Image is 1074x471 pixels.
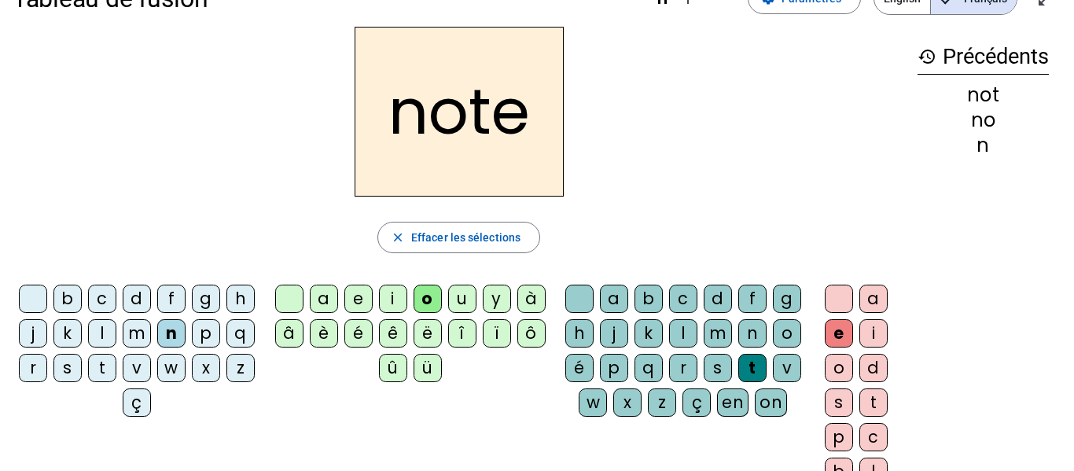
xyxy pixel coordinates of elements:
div: q [634,354,663,382]
div: u [448,285,476,313]
div: m [704,319,732,348]
div: n [157,319,186,348]
div: é [565,354,594,382]
div: not [918,86,1049,105]
div: s [825,388,853,417]
div: o [414,285,442,313]
div: w [157,354,186,382]
h3: Précédents [918,39,1049,75]
div: é [344,319,373,348]
div: h [226,285,255,313]
div: c [859,423,888,451]
div: o [773,319,801,348]
div: a [859,285,888,313]
div: û [379,354,407,382]
div: d [123,285,151,313]
div: p [600,354,628,382]
div: j [600,319,628,348]
div: ç [123,388,151,417]
div: f [738,285,767,313]
div: c [669,285,697,313]
button: Effacer les sélections [377,222,540,253]
div: ç [682,388,711,417]
div: r [19,354,47,382]
div: o [825,354,853,382]
div: k [634,319,663,348]
span: Effacer les sélections [411,228,520,247]
div: e [344,285,373,313]
div: k [53,319,82,348]
div: h [565,319,594,348]
div: l [669,319,697,348]
div: n [918,136,1049,155]
div: s [704,354,732,382]
div: ô [517,319,546,348]
div: v [773,354,801,382]
div: v [123,354,151,382]
div: c [88,285,116,313]
div: i [859,319,888,348]
div: z [648,388,676,417]
div: è [310,319,338,348]
div: b [634,285,663,313]
div: a [600,285,628,313]
div: â [275,319,303,348]
div: g [773,285,801,313]
div: ï [483,319,511,348]
mat-icon: close [391,230,405,245]
div: s [53,354,82,382]
div: à [517,285,546,313]
div: ë [414,319,442,348]
div: b [53,285,82,313]
div: ü [414,354,442,382]
mat-icon: history [918,47,936,66]
div: m [123,319,151,348]
div: x [192,354,220,382]
div: x [613,388,642,417]
div: g [192,285,220,313]
div: en [717,388,748,417]
div: t [738,354,767,382]
div: p [192,319,220,348]
div: no [918,111,1049,130]
div: f [157,285,186,313]
div: w [579,388,607,417]
div: l [88,319,116,348]
div: t [859,388,888,417]
div: on [755,388,787,417]
div: r [669,354,697,382]
div: q [226,319,255,348]
div: d [704,285,732,313]
div: n [738,319,767,348]
div: e [825,319,853,348]
div: z [226,354,255,382]
div: p [825,423,853,451]
h2: note [355,27,564,197]
div: y [483,285,511,313]
div: a [310,285,338,313]
div: d [859,354,888,382]
div: j [19,319,47,348]
div: ê [379,319,407,348]
div: î [448,319,476,348]
div: i [379,285,407,313]
div: t [88,354,116,382]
